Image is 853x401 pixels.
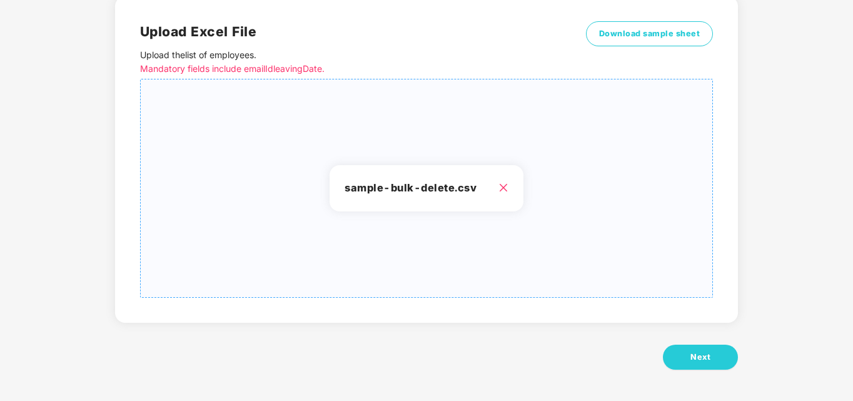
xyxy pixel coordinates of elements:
h2: Upload Excel File [140,21,570,42]
h3: sample-bulk-delete.csv [345,180,508,196]
p: Mandatory fields include emailId leavingDate. [140,62,570,76]
span: Download sample sheet [599,28,700,40]
button: Next [663,345,738,370]
span: close [498,183,508,193]
span: Next [690,351,710,363]
button: Download sample sheet [586,21,714,46]
span: sample-bulk-delete.csv close [141,79,712,297]
p: Upload the list of employees . [140,48,570,76]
